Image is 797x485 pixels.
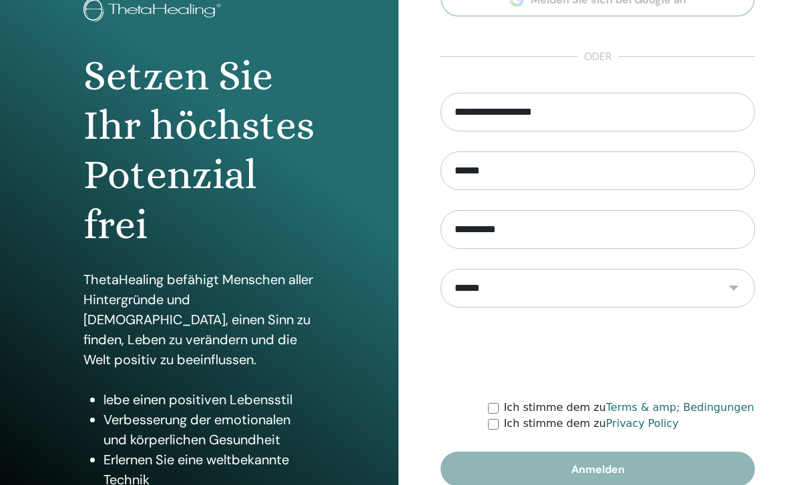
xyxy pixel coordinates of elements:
li: lebe einen positiven Lebensstil [103,390,316,410]
a: Privacy Policy [606,417,679,430]
iframe: reCAPTCHA [497,328,700,380]
label: Ich stimme dem zu [504,416,679,432]
p: ThetaHealing befähigt Menschen aller Hintergründe und [DEMOGRAPHIC_DATA], einen Sinn zu finden, L... [83,270,316,370]
a: Terms & amp; Bedingungen [606,401,754,414]
label: Ich stimme dem zu [504,400,754,416]
h1: Setzen Sie Ihr höchstes Potenzial frei [83,51,316,250]
span: oder [577,49,619,65]
li: Verbesserung der emotionalen und körperlichen Gesundheit [103,410,316,450]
